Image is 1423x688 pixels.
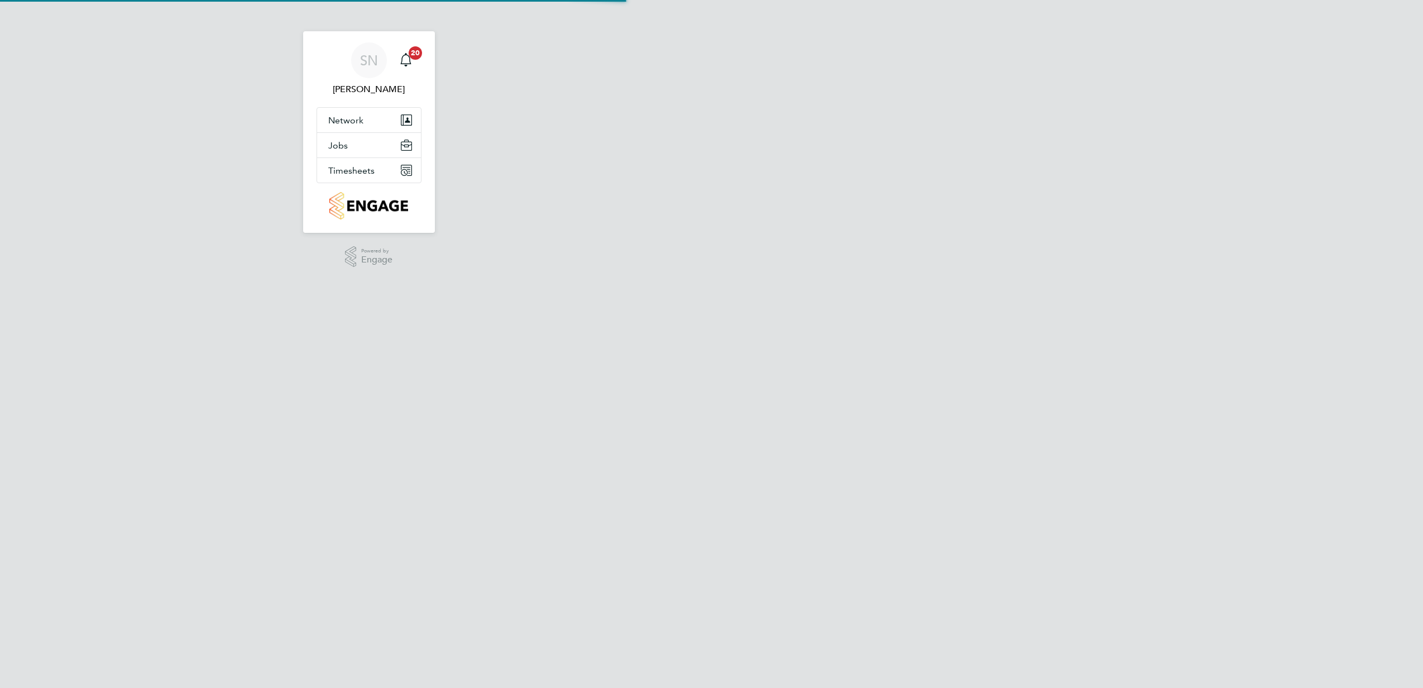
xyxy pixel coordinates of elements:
span: 20 [409,46,422,60]
span: Stephen Nottage [317,83,421,96]
span: Powered by [361,246,392,256]
span: Jobs [328,140,348,151]
button: Timesheets [317,158,421,183]
a: Go to home page [317,192,421,219]
span: Timesheets [328,165,375,176]
a: Powered byEngage [345,246,392,267]
img: countryside-properties-logo-retina.png [329,192,408,219]
a: 20 [395,42,417,78]
a: SN[PERSON_NAME] [317,42,421,96]
span: SN [360,53,378,68]
button: Network [317,108,421,132]
span: Network [328,115,363,126]
nav: Main navigation [303,31,435,233]
span: Engage [361,255,392,265]
button: Jobs [317,133,421,157]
